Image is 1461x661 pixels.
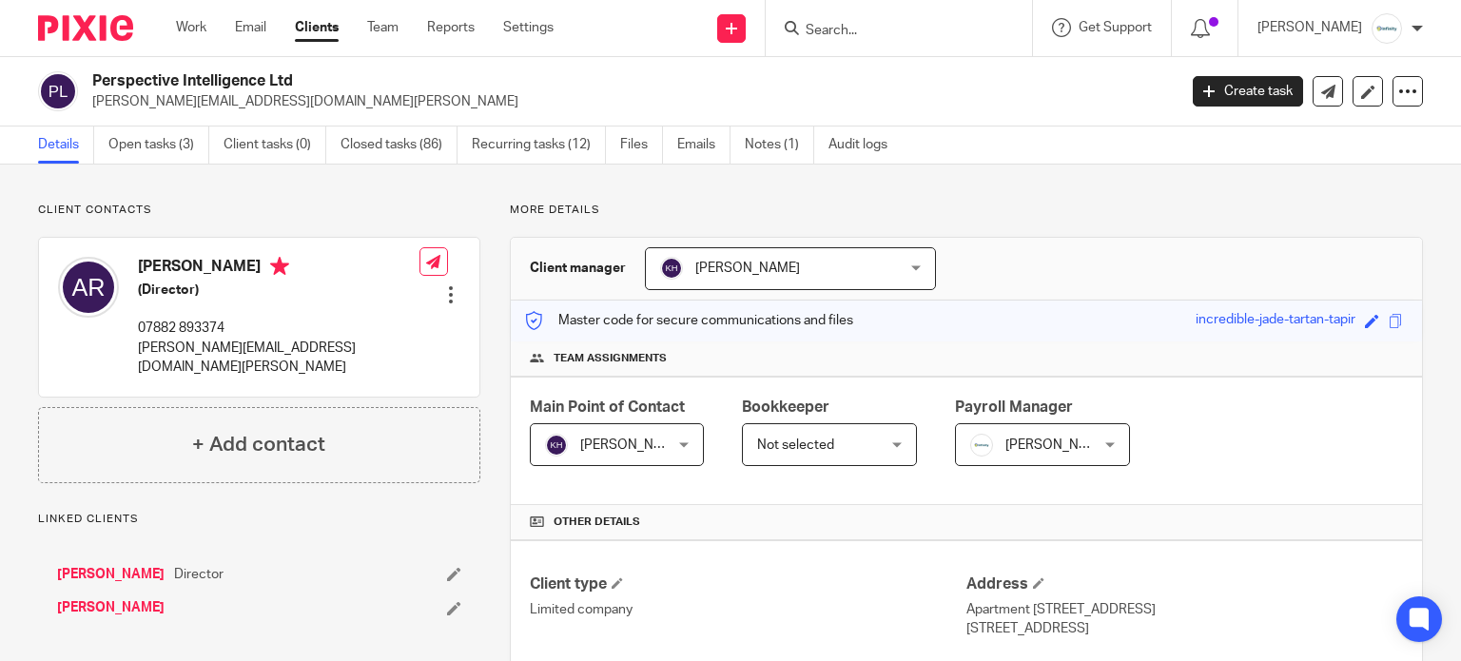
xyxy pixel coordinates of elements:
[472,126,606,164] a: Recurring tasks (12)
[295,18,339,37] a: Clients
[174,565,224,584] span: Director
[510,203,1423,218] p: More details
[138,319,419,338] p: 07882 893374
[1257,18,1362,37] p: [PERSON_NAME]
[757,438,834,452] span: Not selected
[38,126,94,164] a: Details
[1005,438,1110,452] span: [PERSON_NAME]
[828,126,902,164] a: Audit logs
[92,92,1164,111] p: [PERSON_NAME][EMAIL_ADDRESS][DOMAIN_NAME][PERSON_NAME]
[1372,13,1402,44] img: Infinity%20Logo%20with%20Whitespace%20.png
[367,18,399,37] a: Team
[58,257,119,318] img: svg%3E
[38,512,480,527] p: Linked clients
[138,339,419,378] p: [PERSON_NAME][EMAIL_ADDRESS][DOMAIN_NAME][PERSON_NAME]
[554,515,640,530] span: Other details
[545,434,568,457] img: svg%3E
[804,23,975,40] input: Search
[530,600,966,619] p: Limited company
[580,438,685,452] span: [PERSON_NAME]
[677,126,730,164] a: Emails
[224,126,326,164] a: Client tasks (0)
[966,600,1403,619] p: Apartment [STREET_ADDRESS]
[38,203,480,218] p: Client contacts
[57,598,165,617] a: [PERSON_NAME]
[176,18,206,37] a: Work
[695,262,800,275] span: [PERSON_NAME]
[38,15,133,41] img: Pixie
[530,574,966,594] h4: Client type
[427,18,475,37] a: Reports
[554,351,667,366] span: Team assignments
[966,574,1403,594] h4: Address
[530,399,685,415] span: Main Point of Contact
[138,281,419,300] h5: (Director)
[1079,21,1152,34] span: Get Support
[970,434,993,457] img: Infinity%20Logo%20with%20Whitespace%20.png
[503,18,554,37] a: Settings
[270,257,289,276] i: Primary
[955,399,1073,415] span: Payroll Manager
[108,126,209,164] a: Open tasks (3)
[341,126,458,164] a: Closed tasks (86)
[525,311,853,330] p: Master code for secure communications and files
[660,257,683,280] img: svg%3E
[235,18,266,37] a: Email
[38,71,78,111] img: svg%3E
[966,619,1403,638] p: [STREET_ADDRESS]
[57,565,165,584] a: [PERSON_NAME]
[745,126,814,164] a: Notes (1)
[742,399,829,415] span: Bookkeeper
[530,259,626,278] h3: Client manager
[92,71,950,91] h2: Perspective Intelligence Ltd
[1196,310,1355,332] div: incredible-jade-tartan-tapir
[138,257,419,281] h4: [PERSON_NAME]
[620,126,663,164] a: Files
[192,430,325,459] h4: + Add contact
[1193,76,1303,107] a: Create task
